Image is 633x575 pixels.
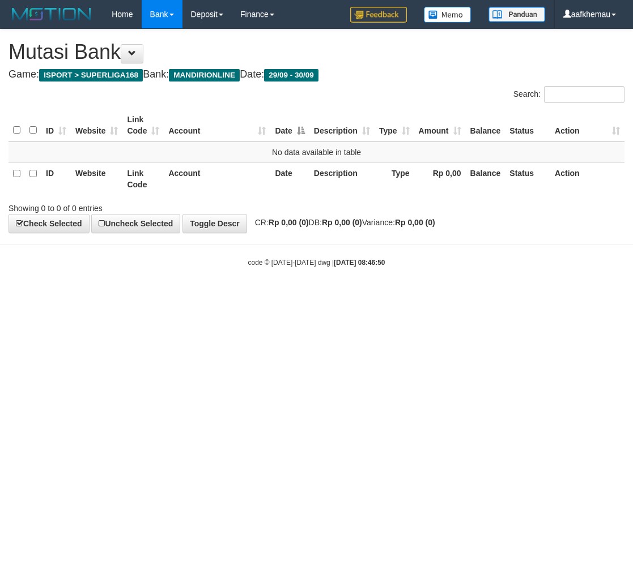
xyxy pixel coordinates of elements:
span: MANDIRIONLINE [169,69,240,81]
th: Action [550,162,624,195]
a: Toggle Descr [182,214,247,233]
th: Website: activate to sort column ascending [71,109,122,141]
th: Balance [466,162,505,195]
span: 29/09 - 30/09 [264,69,318,81]
th: ID [41,162,71,195]
th: Rp 0,00 [414,162,466,195]
th: Website [71,162,122,195]
td: No data available in table [9,141,624,163]
th: Balance [466,109,505,141]
a: Uncheck Selected [91,214,180,233]
th: Status [505,162,550,195]
strong: Rp 0,00 (0) [322,218,362,227]
th: Link Code [122,162,164,195]
th: Date [270,162,309,195]
th: Date: activate to sort column descending [270,109,309,141]
strong: Rp 0,00 (0) [269,218,309,227]
span: ISPORT > SUPERLIGA168 [39,69,143,81]
th: Description: activate to sort column ascending [309,109,375,141]
h1: Mutasi Bank [9,41,624,63]
th: Link Code: activate to sort column ascending [122,109,164,141]
th: Account: activate to sort column ascending [164,109,270,141]
input: Search: [544,86,624,103]
div: Showing 0 to 0 of 0 entries [9,198,255,214]
span: CR: DB: Variance: [249,218,435,227]
small: code © [DATE]-[DATE] dwg | [248,259,385,267]
img: Button%20Memo.svg [424,7,471,23]
img: Feedback.jpg [350,7,407,23]
img: panduan.png [488,7,545,22]
th: ID: activate to sort column ascending [41,109,71,141]
label: Search: [513,86,624,103]
th: Type: activate to sort column ascending [375,109,414,141]
th: Status [505,109,550,141]
th: Type [375,162,414,195]
img: MOTION_logo.png [9,6,95,23]
strong: Rp 0,00 (0) [395,218,435,227]
a: Check Selected [9,214,90,233]
th: Amount: activate to sort column ascending [414,109,466,141]
h4: Game: Bank: Date: [9,69,624,80]
th: Description [309,162,375,195]
strong: [DATE] 08:46:50 [334,259,385,267]
th: Action: activate to sort column ascending [550,109,624,141]
th: Account [164,162,270,195]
